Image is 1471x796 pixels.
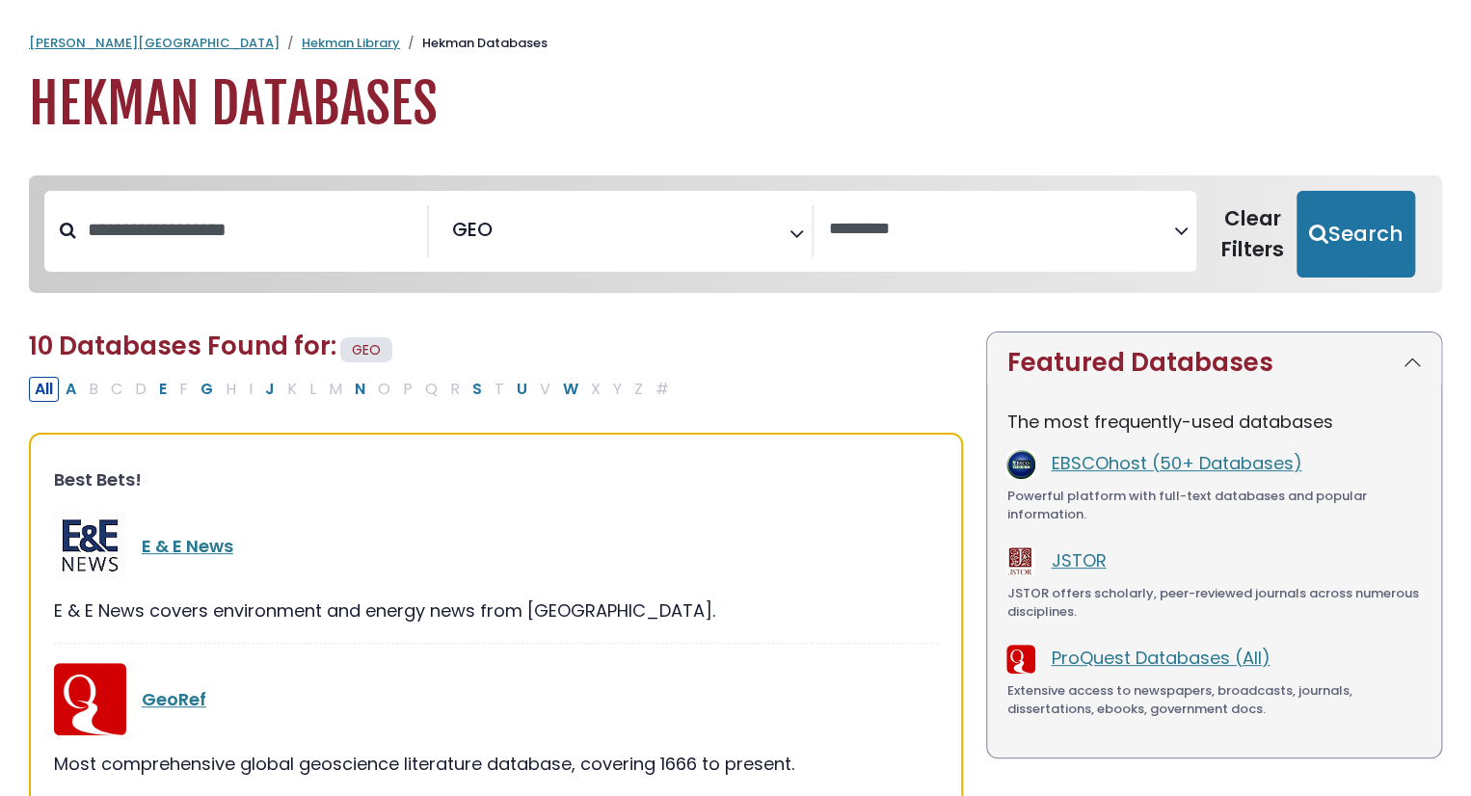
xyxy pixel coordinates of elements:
nav: breadcrumb [29,34,1442,53]
span: GEO [452,215,493,244]
div: Most comprehensive global geoscience literature database, covering 1666 to present. [54,751,938,777]
button: Clear Filters [1208,191,1297,278]
button: Featured Databases [987,332,1441,393]
li: Hekman Databases [400,34,548,53]
a: ProQuest Databases (All) [1051,646,1270,670]
li: GEO [444,215,493,244]
button: Filter Results S [467,377,488,402]
a: Hekman Library [302,34,400,52]
button: Filter Results J [259,377,281,402]
h3: Best Bets! [54,469,938,491]
div: Alpha-list to filter by first letter of database name [29,376,677,400]
button: Submit for Search Results [1297,191,1415,278]
button: Filter Results A [60,377,82,402]
textarea: Search [496,226,510,246]
div: E & E News covers environment and energy news from [GEOGRAPHIC_DATA]. [54,597,938,624]
a: [PERSON_NAME][GEOGRAPHIC_DATA] [29,34,280,52]
a: E & E News [142,534,233,558]
p: The most frequently-used databases [1006,409,1422,435]
textarea: Search [829,220,1174,240]
div: JSTOR offers scholarly, peer-reviewed journals across numerous disciplines. [1006,584,1422,622]
button: Filter Results E [153,377,173,402]
input: Search database by title or keyword [76,214,427,246]
div: Extensive access to newspapers, broadcasts, journals, dissertations, ebooks, government docs. [1006,681,1422,719]
h1: Hekman Databases [29,72,1442,137]
button: Filter Results N [349,377,371,402]
span: GEO [340,337,392,363]
div: Powerful platform with full-text databases and popular information. [1006,487,1422,524]
nav: Search filters [29,175,1442,293]
a: EBSCOhost (50+ Databases) [1051,451,1301,475]
a: JSTOR [1051,548,1106,572]
button: Filter Results W [557,377,584,402]
button: All [29,377,59,402]
button: Filter Results G [195,377,219,402]
button: Filter Results U [511,377,533,402]
span: 10 Databases Found for: [29,329,336,363]
a: GeoRef [142,687,206,711]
